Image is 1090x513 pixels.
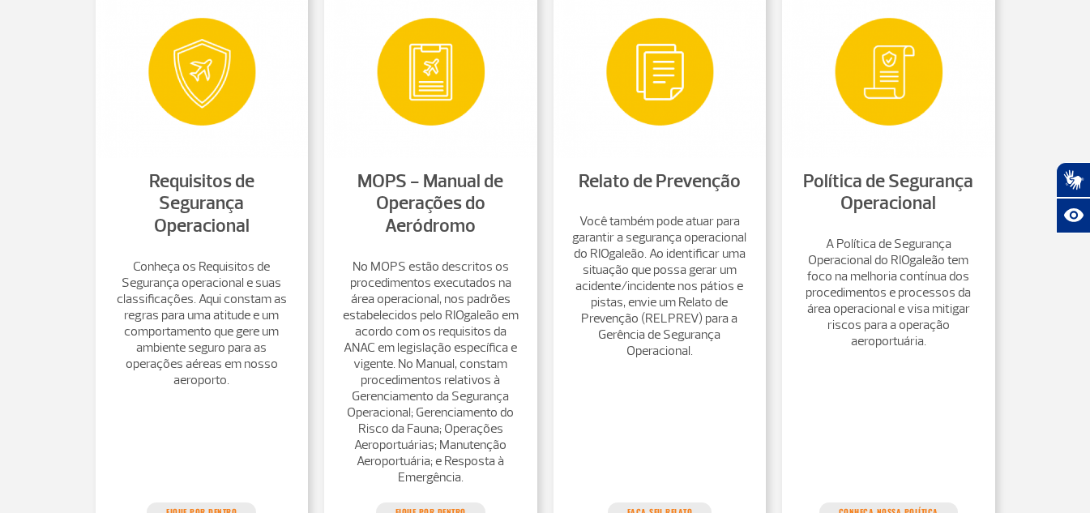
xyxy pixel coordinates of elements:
a: Você também pode atuar para garantir a segurança operacional do RIOgaleão. Ao identificar uma sit... [570,213,750,359]
button: Abrir recursos assistivos. [1056,198,1090,233]
a: A Política de Segurança Operacional do RIOgaleão tem foco na melhoria contínua dos procedimentos ... [798,236,979,349]
div: Plugin de acessibilidade da Hand Talk. [1056,162,1090,233]
a: Requisitos de Segurança Operacional [149,169,254,237]
a: Política de Segurança Operacional [803,169,973,216]
a: Conheça os Requisitos de Segurança operacional e suas classificações. Aqui constam as regras para... [112,259,293,388]
a: MOPS - Manual de Operações do Aeródromo [357,169,503,237]
button: Abrir tradutor de língua de sinais. [1056,162,1090,198]
a: Relato de Prevenção [579,169,741,193]
a: No MOPS estão descritos os procedimentos executados na área operacional, nos padrões estabelecido... [340,259,521,485]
